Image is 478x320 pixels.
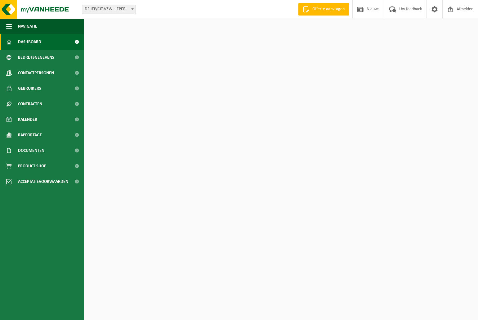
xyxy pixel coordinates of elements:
span: Documenten [18,143,44,158]
span: Gebruikers [18,81,41,96]
span: Contactpersonen [18,65,54,81]
a: Offerte aanvragen [298,3,349,16]
span: Dashboard [18,34,41,50]
span: Kalender [18,112,37,127]
span: Rapportage [18,127,42,143]
span: DE IEP/CJT VZW - IEPER [82,5,136,14]
span: Navigatie [18,19,37,34]
span: Contracten [18,96,42,112]
span: Offerte aanvragen [311,6,346,12]
span: Acceptatievoorwaarden [18,174,68,189]
span: Product Shop [18,158,46,174]
span: Bedrijfsgegevens [18,50,54,65]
